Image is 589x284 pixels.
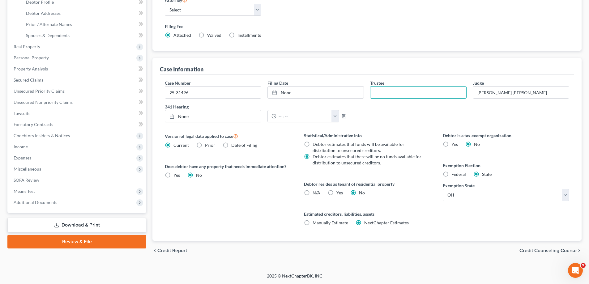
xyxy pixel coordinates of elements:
[451,142,458,147] span: Yes
[165,80,191,86] label: Case Number
[157,248,187,253] span: Credit Report
[14,166,41,172] span: Miscellaneous
[304,132,430,139] label: Statistical/Administrative Info
[9,86,146,97] a: Unsecured Priority Claims
[26,11,61,16] span: Debtor Addresses
[14,88,65,94] span: Unsecured Priority Claims
[473,80,484,86] label: Judge
[9,74,146,86] a: Secured Claims
[14,200,57,205] span: Additional Documents
[231,142,257,148] span: Date of Filing
[473,87,569,98] input: --
[152,248,157,253] i: chevron_left
[276,110,332,122] input: -- : --
[313,220,348,225] span: Manually Estimate
[304,211,430,217] label: Estimated creditors, liabilities, assets
[7,218,146,232] a: Download & Print
[9,108,146,119] a: Lawsuits
[237,32,261,38] span: Installments
[14,55,49,60] span: Personal Property
[267,80,288,86] label: Filing Date
[21,8,146,19] a: Debtor Addresses
[313,190,320,195] span: N/A
[9,97,146,108] a: Unsecured Nonpriority Claims
[443,162,569,169] label: Exemption Election
[26,22,72,27] span: Prior / Alternate Names
[9,175,146,186] a: SOFA Review
[370,87,466,98] input: --
[160,66,203,73] div: Case Information
[9,119,146,130] a: Executory Contracts
[9,63,146,74] a: Property Analysis
[173,32,191,38] span: Attached
[14,177,39,183] span: SOFA Review
[165,132,291,140] label: Version of legal data applied to case
[21,19,146,30] a: Prior / Alternate Names
[14,66,48,71] span: Property Analysis
[482,172,492,177] span: State
[474,142,480,147] span: No
[568,263,583,278] iframe: Intercom live chat
[336,190,343,195] span: Yes
[519,248,582,253] button: Credit Counseling Course chevron_right
[581,263,586,268] span: 9
[14,100,73,105] span: Unsecured Nonpriority Claims
[14,144,28,149] span: Income
[304,181,430,187] label: Debtor resides as tenant of residential property
[173,142,189,148] span: Current
[152,248,187,253] button: chevron_left Credit Report
[165,23,569,30] label: Filing Fee
[14,133,70,138] span: Codebtors Insiders & Notices
[165,163,291,170] label: Does debtor have any property that needs immediate attention?
[21,30,146,41] a: Spouses & Dependents
[443,182,475,189] label: Exemption State
[196,172,202,178] span: No
[359,190,365,195] span: No
[118,273,471,284] div: 2025 © NextChapterBK, INC
[370,80,384,86] label: Trustee
[443,132,569,139] label: Debtor is a tax exempt organization
[268,87,364,98] a: None
[162,104,367,110] label: 341 Hearing
[173,172,180,178] span: Yes
[207,32,221,38] span: Waived
[364,220,409,225] span: NextChapter Estimates
[451,172,466,177] span: Federal
[14,189,35,194] span: Means Test
[165,87,261,98] input: Enter case number...
[14,122,53,127] span: Executory Contracts
[26,33,70,38] span: Spouses & Dependents
[14,111,30,116] span: Lawsuits
[313,142,404,153] span: Debtor estimates that funds will be available for distribution to unsecured creditors.
[14,155,31,160] span: Expenses
[165,110,261,122] a: None
[14,44,40,49] span: Real Property
[577,248,582,253] i: chevron_right
[205,142,215,148] span: Prior
[14,77,43,83] span: Secured Claims
[7,235,146,248] a: Review & File
[519,248,577,253] span: Credit Counseling Course
[313,154,421,165] span: Debtor estimates that there will be no funds available for distribution to unsecured creditors.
